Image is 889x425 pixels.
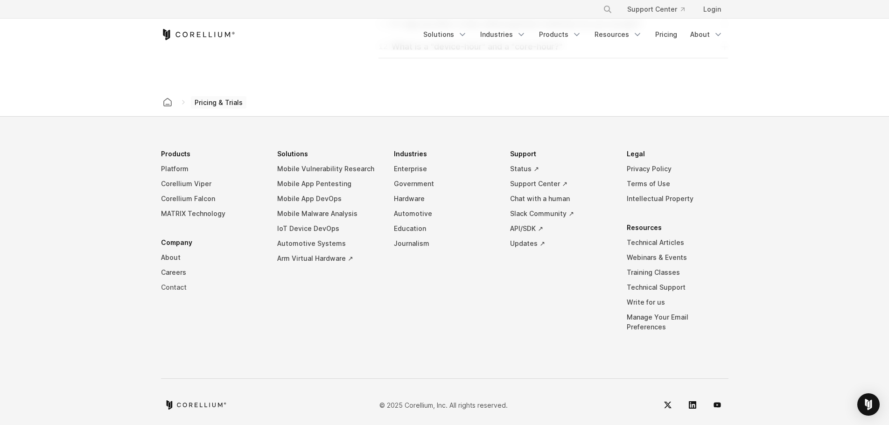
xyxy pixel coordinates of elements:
a: Automotive Systems [277,236,379,251]
a: Government [394,176,496,191]
a: Updates ↗ [510,236,612,251]
a: Webinars & Events [627,250,728,265]
a: Corellium home [159,96,176,109]
a: Training Classes [627,265,728,280]
a: Careers [161,265,263,280]
a: Platform [161,161,263,176]
a: Industries [475,26,532,43]
a: Enterprise [394,161,496,176]
a: About [161,250,263,265]
div: Open Intercom Messenger [857,393,880,416]
a: Chat with a human [510,191,612,206]
a: Status ↗ [510,161,612,176]
div: Navigation Menu [161,146,728,348]
a: Twitter [657,394,679,416]
a: YouTube [706,394,728,416]
a: Corellium Home [161,29,235,40]
a: MATRIX Technology [161,206,263,221]
a: Automotive [394,206,496,221]
a: Mobile App Pentesting [277,176,379,191]
a: Manage Your Email Preferences [627,310,728,334]
a: Mobile Vulnerability Research [277,161,379,176]
a: Mobile Malware Analysis [277,206,379,221]
a: API/SDK ↗ [510,221,612,236]
a: Contact [161,280,263,295]
a: IoT Device DevOps [277,221,379,236]
a: Privacy Policy [627,161,728,176]
a: Corellium home [165,400,227,410]
a: Corellium Falcon [161,191,263,206]
a: About [685,26,728,43]
a: Resources [589,26,648,43]
a: Write for us [627,295,728,310]
div: Navigation Menu [418,26,728,43]
div: Navigation Menu [592,1,728,18]
a: Education [394,221,496,236]
a: Terms of Use [627,176,728,191]
a: LinkedIn [681,394,704,416]
a: Pricing [650,26,683,43]
a: Products [533,26,587,43]
a: Login [696,1,728,18]
p: © 2025 Corellium, Inc. All rights reserved. [379,400,508,410]
a: Support Center ↗ [510,176,612,191]
a: Journalism [394,236,496,251]
a: Solutions [418,26,473,43]
a: Technical Articles [627,235,728,250]
span: Pricing & Trials [191,96,246,109]
a: Corellium Viper [161,176,263,191]
button: Search [599,1,616,18]
a: Arm Virtual Hardware ↗ [277,251,379,266]
a: Technical Support [627,280,728,295]
a: Slack Community ↗ [510,206,612,221]
a: Intellectual Property [627,191,728,206]
a: Hardware [394,191,496,206]
a: Support Center [620,1,692,18]
a: Mobile App DevOps [277,191,379,206]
